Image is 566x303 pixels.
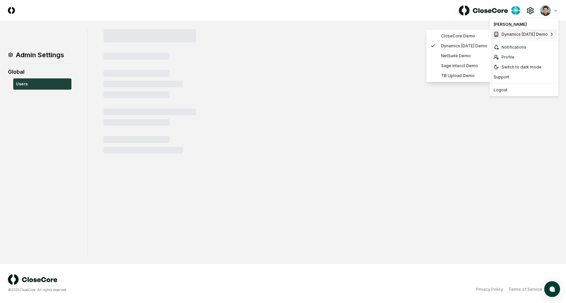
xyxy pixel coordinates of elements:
[491,52,557,62] a: Profile
[491,62,557,72] div: Switch to dark mode
[441,33,475,39] span: CloseCore Demo
[441,63,478,69] span: Sage Intacct Demo
[491,20,557,29] div: [PERSON_NAME]
[441,73,475,79] span: TB Upload Demo
[502,31,548,37] span: Dynamics [DATE] Demo
[441,43,487,49] span: Dynamics [DATE] Demo
[491,72,557,82] div: Support
[441,53,471,59] span: NetSuite Demo
[491,42,557,52] a: Notifications
[491,85,557,95] div: Logout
